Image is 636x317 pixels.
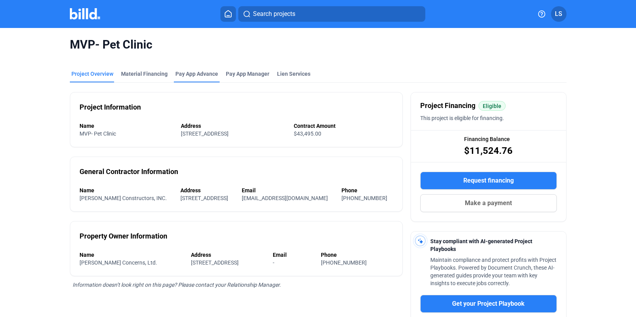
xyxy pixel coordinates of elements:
[273,251,313,259] div: Email
[277,70,310,78] div: Lien Services
[80,260,157,266] span: [PERSON_NAME] Concerns, Ltd.
[321,260,367,266] span: [PHONE_NUMBER]
[430,238,532,252] span: Stay compliant with AI-generated Project Playbooks
[121,70,168,78] div: Material Financing
[181,131,229,137] span: [STREET_ADDRESS]
[464,145,513,157] span: $11,524.76
[71,70,113,78] div: Project Overview
[273,260,274,266] span: -
[70,37,567,52] span: MVP- Pet Clinic
[80,186,173,194] div: Name
[294,122,393,130] div: Contract Amount
[420,172,557,190] button: Request financing
[80,231,167,242] div: Property Owner Information
[294,131,321,137] span: $43,495.00
[420,115,504,121] span: This project is eligible for financing.
[420,295,557,313] button: Get your Project Playbook
[80,195,167,201] span: [PERSON_NAME] Constructors, INC.
[80,122,173,130] div: Name
[242,195,328,201] span: [EMAIL_ADDRESS][DOMAIN_NAME]
[465,199,512,208] span: Make a payment
[70,8,101,19] img: Billd Company Logo
[191,251,265,259] div: Address
[226,70,269,78] span: Pay App Manager
[341,195,387,201] span: [PHONE_NUMBER]
[80,166,178,177] div: General Contractor Information
[180,195,228,201] span: [STREET_ADDRESS]
[341,186,393,194] div: Phone
[555,9,562,19] span: LS
[463,176,514,185] span: Request financing
[181,122,286,130] div: Address
[452,299,525,308] span: Get your Project Playbook
[464,135,510,143] span: Financing Balance
[80,251,184,259] div: Name
[73,282,281,288] span: Information doesn’t look right on this page? Please contact your Relationship Manager.
[180,186,234,194] div: Address
[551,6,567,22] button: LS
[191,260,239,266] span: [STREET_ADDRESS]
[175,70,218,78] div: Pay App Advance
[242,186,334,194] div: Email
[80,102,141,113] div: Project Information
[430,257,556,286] span: Maintain compliance and protect profits with Project Playbooks. Powered by Document Crunch, these...
[253,9,295,19] span: Search projects
[238,6,425,22] button: Search projects
[80,131,116,137] span: MVP- Pet Clinic
[420,194,557,212] button: Make a payment
[478,101,506,111] mat-chip: Eligible
[420,100,475,111] span: Project Financing
[321,251,393,259] div: Phone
